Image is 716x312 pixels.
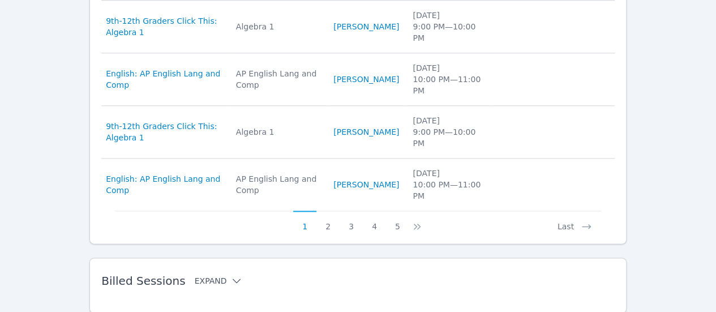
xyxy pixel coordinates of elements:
[333,74,399,85] a: [PERSON_NAME]
[101,159,615,211] tr: English: AP English Lang and CompAP English Lang and Comp[PERSON_NAME][DATE]10:00 PM—11:00 PM
[340,211,363,232] button: 3
[413,168,484,202] div: [DATE] 10:00 PM — 11:00 PM
[363,211,386,232] button: 4
[548,211,601,232] button: Last
[101,274,185,288] span: Billed Sessions
[316,211,340,232] button: 2
[236,68,320,91] div: AP English Lang and Comp
[236,126,320,138] div: Algebra 1
[101,106,615,159] tr: 9th-12th Graders Click This: Algebra 1Algebra 1[PERSON_NAME][DATE]9:00 PM—10:00 PM
[101,53,615,106] tr: English: AP English Lang and CompAP English Lang and Comp[PERSON_NAME][DATE]10:00 PM—11:00 PM
[333,126,399,138] a: [PERSON_NAME]
[195,275,243,287] button: Expand
[413,115,484,149] div: [DATE] 9:00 PM — 10:00 PM
[106,68,222,91] a: English: AP English Lang and Comp
[106,173,222,196] a: English: AP English Lang and Comp
[293,211,316,232] button: 1
[101,1,615,53] tr: 9th-12th Graders Click This: Algebra 1Algebra 1[PERSON_NAME][DATE]9:00 PM—10:00 PM
[333,21,399,32] a: [PERSON_NAME]
[333,179,399,190] a: [PERSON_NAME]
[413,62,484,96] div: [DATE] 10:00 PM — 11:00 PM
[106,15,222,38] a: 9th-12th Graders Click This: Algebra 1
[386,211,409,232] button: 5
[236,21,320,32] div: Algebra 1
[106,121,222,143] a: 9th-12th Graders Click This: Algebra 1
[413,10,484,44] div: [DATE] 9:00 PM — 10:00 PM
[236,173,320,196] div: AP English Lang and Comp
